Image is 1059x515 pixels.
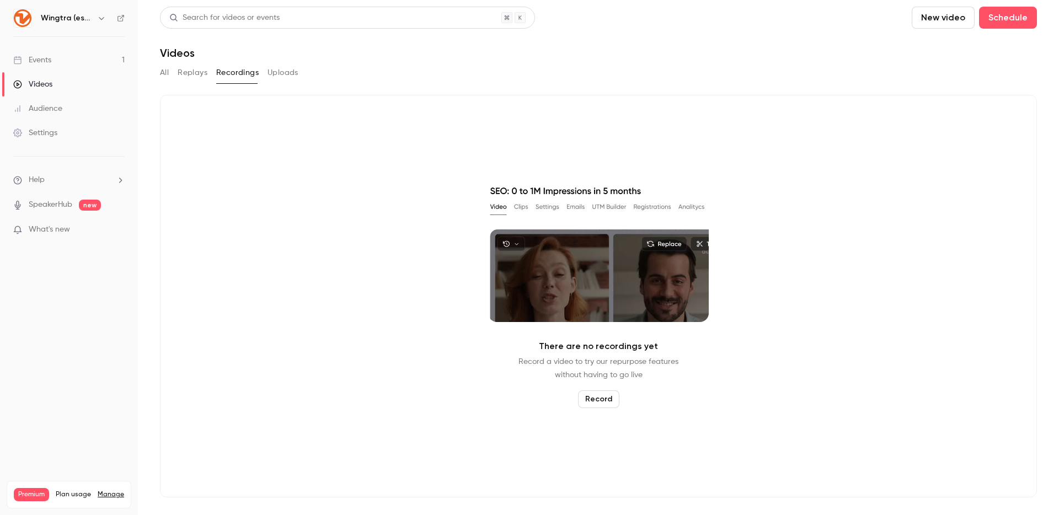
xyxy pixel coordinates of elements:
div: Audience [13,103,62,114]
h1: Videos [160,46,195,60]
section: Videos [160,7,1037,508]
div: Settings [13,127,57,138]
div: Videos [13,79,52,90]
span: What's new [29,224,70,235]
button: New video [912,7,975,29]
span: new [79,200,101,211]
button: Recordings [216,64,259,82]
a: SpeakerHub [29,199,72,211]
img: Wingtra (español) [14,9,31,27]
span: Premium [14,488,49,501]
button: Uploads [268,64,298,82]
li: help-dropdown-opener [13,174,125,186]
button: Record [578,390,619,408]
span: Plan usage [56,490,91,499]
button: Replays [178,64,207,82]
span: Help [29,174,45,186]
div: Events [13,55,51,66]
button: All [160,64,169,82]
p: There are no recordings yet [539,340,658,353]
h6: Wingtra (español) [41,13,93,24]
iframe: Noticeable Trigger [111,225,125,235]
div: Search for videos or events [169,12,280,24]
a: Manage [98,490,124,499]
p: Record a video to try our repurpose features without having to go live [518,355,678,382]
button: Schedule [979,7,1037,29]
